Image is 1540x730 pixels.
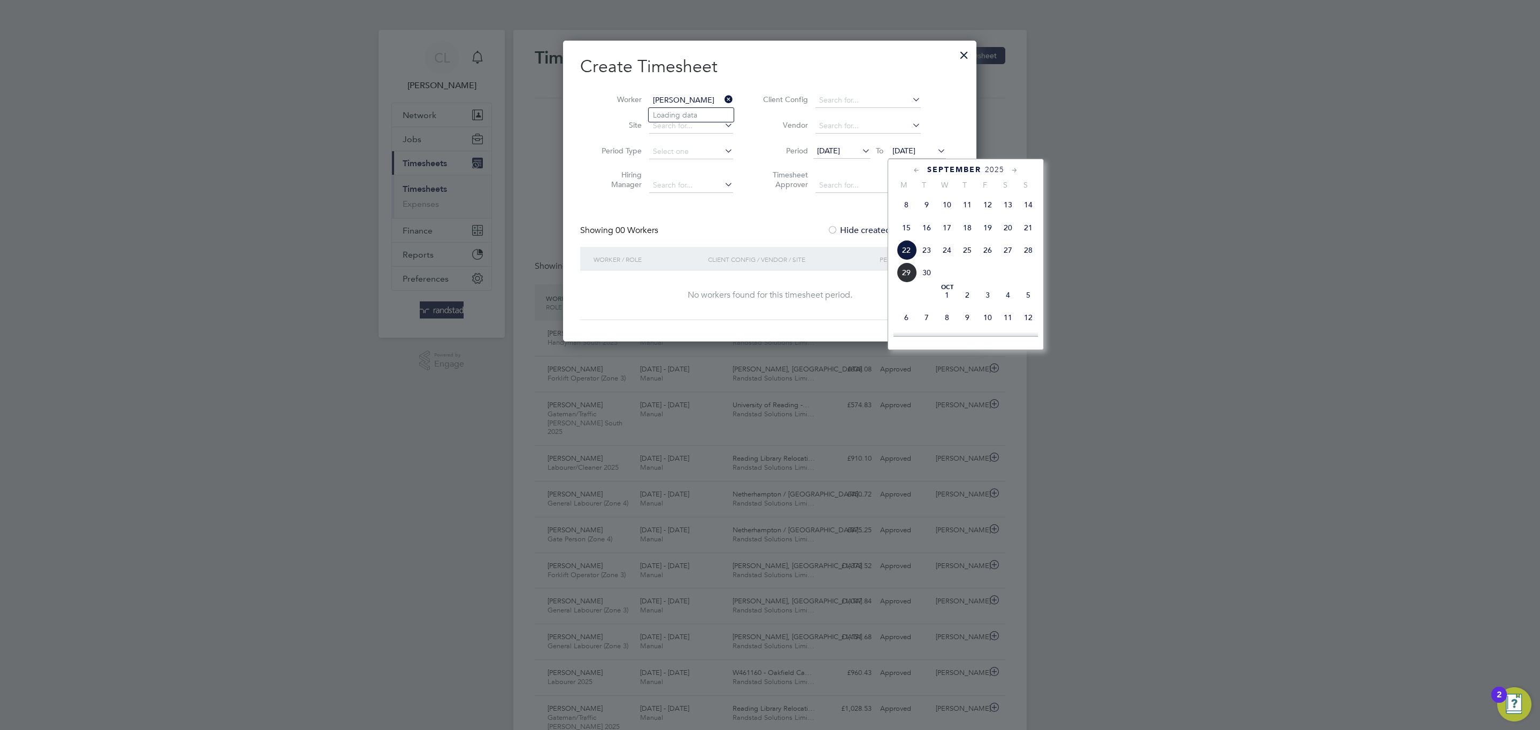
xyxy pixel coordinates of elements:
span: 30 [917,262,937,283]
span: Oct [937,285,957,290]
span: 9 [957,307,977,328]
div: Showing [580,225,660,236]
input: Search for... [815,93,921,108]
span: 18 [998,330,1018,350]
input: Search for... [649,119,733,134]
span: 9 [917,195,937,215]
span: 14 [1018,195,1038,215]
span: 7 [917,307,937,328]
span: 4 [998,285,1018,305]
span: 22 [896,240,917,260]
span: 14 [917,330,937,350]
span: S [1015,180,1036,190]
span: 2025 [985,165,1004,174]
span: 6 [896,307,917,328]
label: Hide created timesheets [827,225,936,236]
span: 8 [896,195,917,215]
span: 10 [937,195,957,215]
span: [DATE] [892,146,915,156]
li: Loading data [649,108,734,122]
span: 27 [998,240,1018,260]
span: T [914,180,934,190]
span: 1 [937,285,957,305]
span: 17 [937,218,957,238]
label: Client Config [760,95,808,104]
input: Search for... [649,178,733,193]
span: 25 [957,240,977,260]
span: 28 [1018,240,1038,260]
label: Timesheet Approver [760,170,808,189]
input: Search for... [815,178,921,193]
span: F [975,180,995,190]
span: 13 [896,330,917,350]
span: 19 [977,218,998,238]
span: 26 [977,240,998,260]
span: 29 [896,262,917,283]
span: 18 [957,218,977,238]
span: September [927,165,981,174]
span: 00 Workers [615,225,658,236]
span: 24 [937,240,957,260]
label: Period [760,146,808,156]
span: 16 [957,330,977,350]
span: 11 [957,195,977,215]
label: Vendor [760,120,808,130]
span: W [934,180,954,190]
input: Search for... [815,119,921,134]
label: Site [594,120,642,130]
input: Search for... [649,93,733,108]
label: Worker [594,95,642,104]
span: 8 [937,307,957,328]
span: 12 [1018,307,1038,328]
div: Period [877,247,949,271]
div: Client Config / Vendor / Site [705,247,877,271]
span: 15 [937,330,957,350]
button: Open Resource Center, 2 new notifications [1497,687,1531,721]
label: Hiring Manager [594,170,642,189]
span: T [954,180,975,190]
span: 11 [998,307,1018,328]
h2: Create Timesheet [580,56,959,78]
span: 10 [977,307,998,328]
span: 2 [957,285,977,305]
span: To [873,144,887,158]
div: Worker / Role [591,247,705,271]
div: 2 [1497,695,1501,709]
span: 17 [977,330,998,350]
input: Select one [649,144,733,159]
span: M [894,180,914,190]
span: 16 [917,218,937,238]
span: 5 [1018,285,1038,305]
span: S [995,180,1015,190]
label: Period Type [594,146,642,156]
span: 19 [1018,330,1038,350]
span: [DATE] [817,146,840,156]
span: 20 [998,218,1018,238]
span: 12 [977,195,998,215]
span: 21 [1018,218,1038,238]
span: 15 [896,218,917,238]
span: 13 [998,195,1018,215]
span: 23 [917,240,937,260]
div: No workers found for this timesheet period. [591,290,949,301]
span: 3 [977,285,998,305]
